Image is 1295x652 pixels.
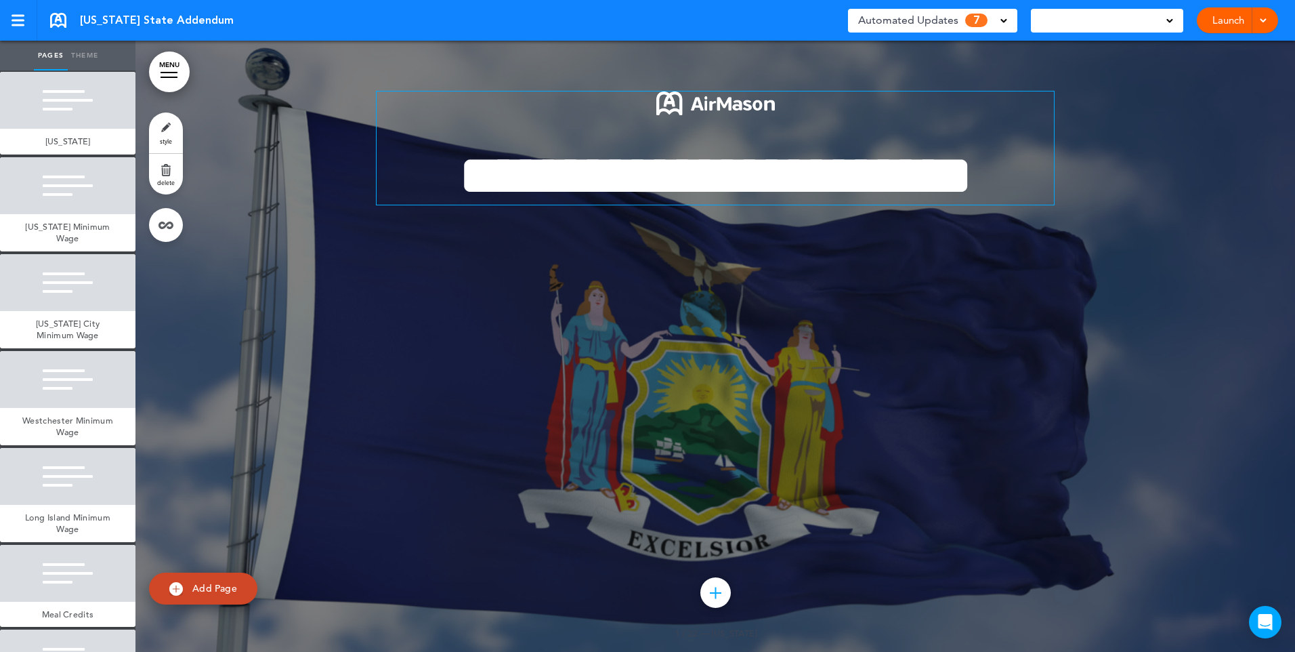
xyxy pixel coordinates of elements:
[160,137,172,145] span: style
[149,113,183,153] a: style
[25,221,110,245] span: [US_STATE] Minimum Wage
[1207,7,1250,33] a: Launch
[712,628,757,638] span: [US_STATE]
[169,582,183,596] img: add.svg
[80,13,234,28] span: [US_STATE] State Addendum
[965,14,988,27] span: 7
[25,512,110,535] span: Long Island Minimum Wage
[858,11,958,30] span: Automated Updates
[68,41,102,70] a: Theme
[149,573,257,605] a: Add Page
[149,52,190,92] a: MENU
[42,609,94,620] span: Meal Credits
[192,582,237,594] span: Add Page
[656,91,775,115] img: 1722553576973-Airmason_logo_White.png
[45,136,91,147] span: [US_STATE]
[149,154,183,195] a: delete
[36,318,100,342] span: [US_STATE] City Minimum Wage
[22,415,113,439] span: Westchester Minimum Wage
[675,628,698,638] span: 1 / 22
[34,41,68,70] a: Pages
[157,178,175,186] span: delete
[700,628,709,638] span: —
[1249,606,1281,638] div: Open Intercom Messenger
